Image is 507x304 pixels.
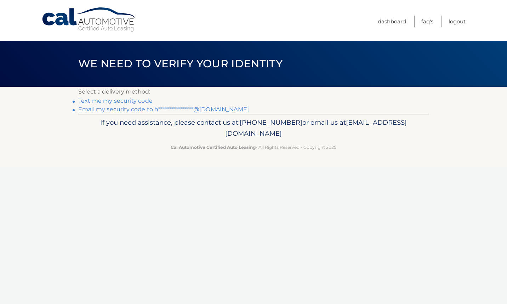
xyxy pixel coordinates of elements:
[83,143,424,151] p: - All Rights Reserved - Copyright 2025
[41,7,137,32] a: Cal Automotive
[421,16,433,27] a: FAQ's
[83,117,424,140] p: If you need assistance, please contact us at: or email us at
[240,118,302,126] span: [PHONE_NUMBER]
[171,145,256,150] strong: Cal Automotive Certified Auto Leasing
[78,57,283,70] span: We need to verify your identity
[78,97,153,104] a: Text me my security code
[378,16,406,27] a: Dashboard
[449,16,466,27] a: Logout
[78,87,429,97] p: Select a delivery method:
